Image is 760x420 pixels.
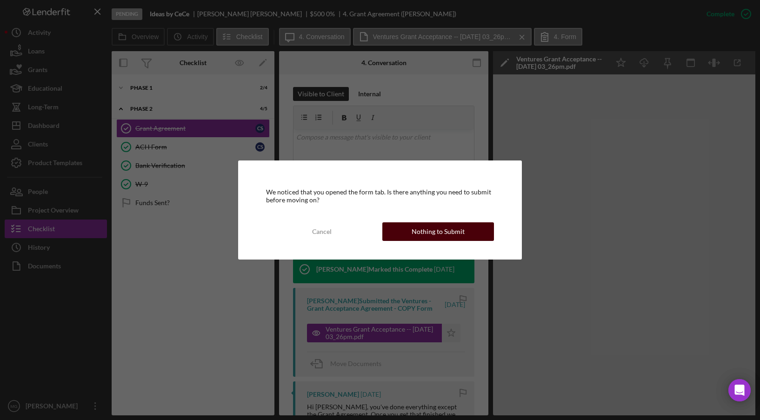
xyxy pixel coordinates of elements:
div: Nothing to Submit [412,222,465,241]
div: We noticed that you opened the form tab. Is there anything you need to submit before moving on? [266,188,494,203]
button: Nothing to Submit [382,222,494,241]
button: Cancel [266,222,378,241]
div: Open Intercom Messenger [728,379,751,401]
div: Cancel [312,222,332,241]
